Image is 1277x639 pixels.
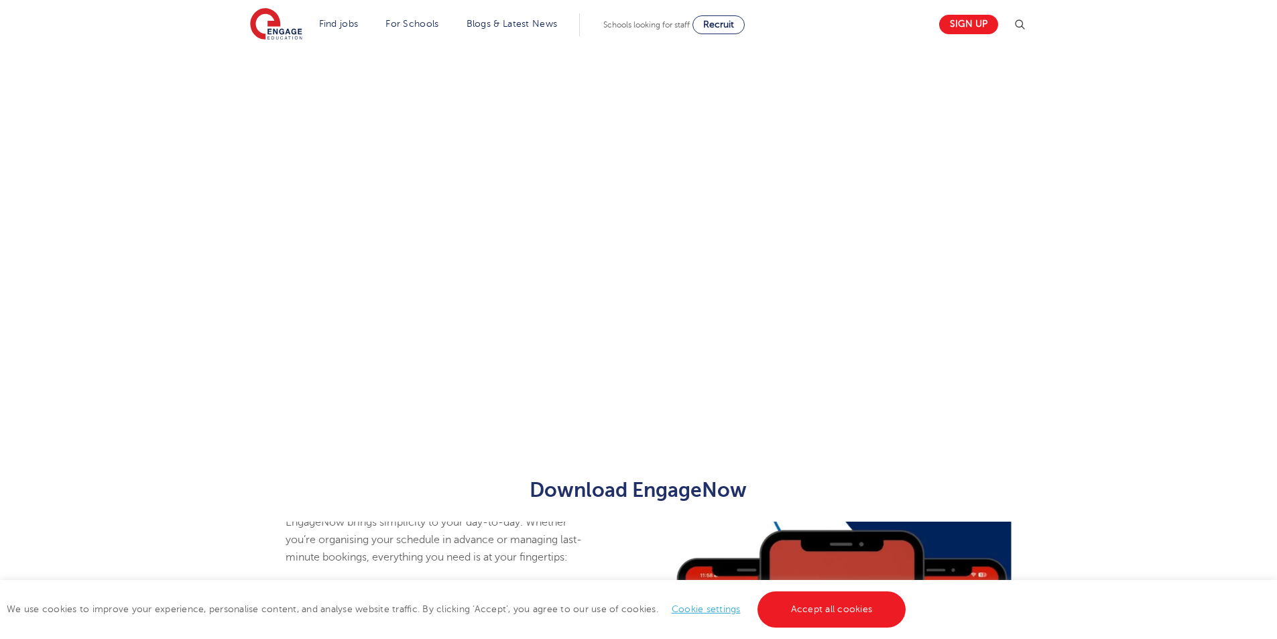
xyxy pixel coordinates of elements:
[319,19,359,29] a: Find jobs
[939,15,998,34] a: Sign up
[757,591,906,628] a: Accept all cookies
[7,604,909,614] span: We use cookies to improve your experience, personalise content, and analyse website traffic. By c...
[692,15,745,34] a: Recruit
[467,19,558,29] a: Blogs & Latest News
[250,8,302,42] img: Engage Education
[310,479,967,502] h2: Download EngageNow
[603,20,690,30] span: Schools looking for staff
[672,604,741,614] a: Cookie settings
[703,19,734,30] span: Recruit
[385,19,438,29] a: For Schools
[286,478,585,566] p: Created specifically for teachers and support staff, EngageNow brings simplicity to your day-to-d...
